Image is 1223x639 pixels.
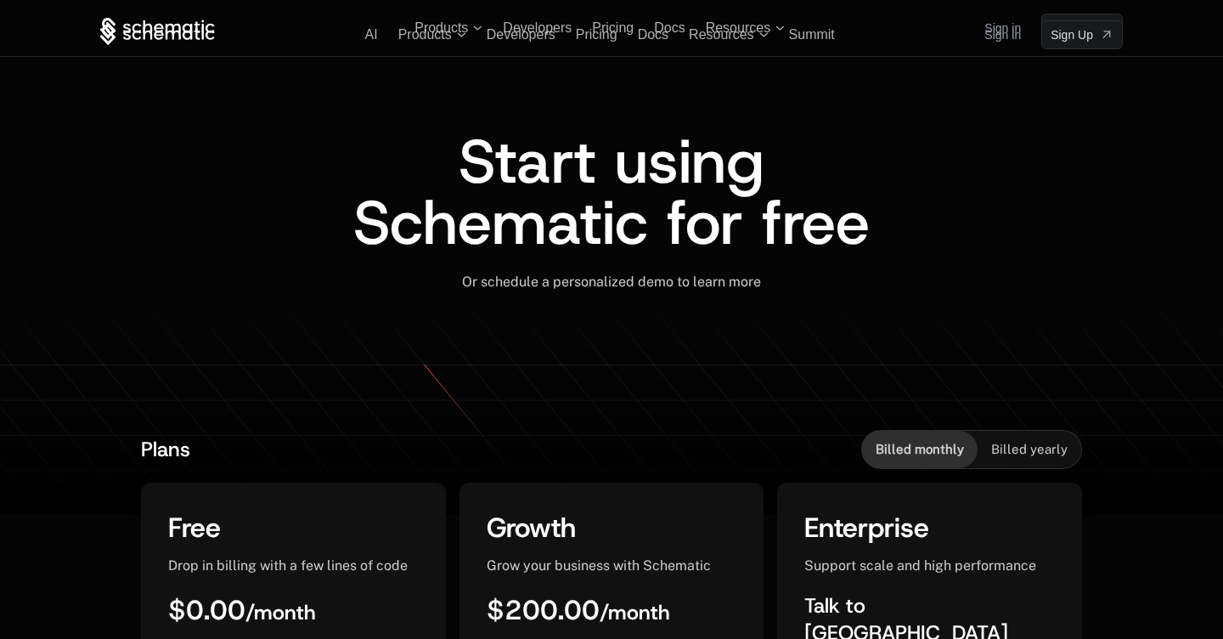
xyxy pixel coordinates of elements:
[689,27,753,42] span: Resources
[487,557,711,574] span: Grow your business with Schematic
[804,557,1036,574] span: Support scale and high performance
[600,599,670,626] sub: / month
[984,14,1021,42] a: Sign in
[1041,20,1123,49] a: [object Object]
[638,27,668,42] a: Docs
[1041,14,1123,42] a: [object Object]
[141,436,190,463] span: Plans
[168,557,408,574] span: Drop in billing with a few lines of code
[168,510,221,546] span: Free
[1051,26,1093,43] span: Sign Up
[365,27,378,42] a: AI
[576,27,617,42] a: Pricing
[487,27,555,42] a: Developers
[462,274,761,290] span: Or schedule a personalized demo to learn more
[168,592,316,628] span: $0.00
[984,21,1021,48] a: Sign in
[245,599,316,626] sub: / month
[991,441,1068,458] span: Billed yearly
[804,510,929,546] span: Enterprise
[876,441,964,458] span: Billed monthly
[398,27,452,42] span: Products
[1051,20,1093,37] span: Sign Up
[353,121,870,263] span: Start using Schematic for free
[789,27,835,42] a: Summit
[487,592,670,628] span: $200.00
[487,510,576,546] span: Growth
